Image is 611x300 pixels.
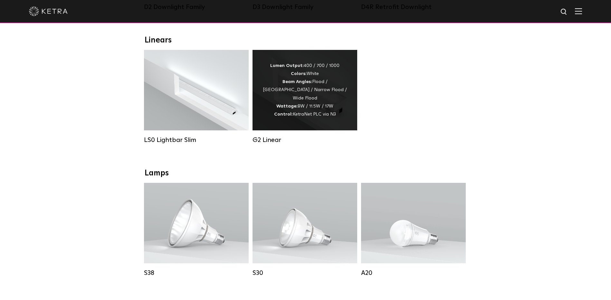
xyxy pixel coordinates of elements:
[145,169,467,178] div: Lamps
[575,8,582,14] img: Hamburger%20Nav.svg
[144,50,249,147] a: LS0 Lightbar Slim Lumen Output:200 / 350Colors:White / BlackControl:X96 Controller
[253,269,357,277] div: S30
[282,80,312,84] strong: Beam Angles:
[253,136,357,144] div: G2 Linear
[270,63,304,68] strong: Lumen Output:
[274,112,293,117] strong: Control:
[361,183,466,280] a: A20 Lumen Output:600 / 800Colors:White / BlackBase Type:E26 Edison Base / GU24Beam Angles:Omni-Di...
[29,6,68,16] img: ketra-logo-2019-white
[560,8,568,16] img: search icon
[145,36,467,45] div: Linears
[144,183,249,280] a: S38 Lumen Output:1100Colors:White / BlackBase Type:E26 Edison Base / GU24Beam Angles:10° / 25° / ...
[253,50,357,147] a: G2 Linear Lumen Output:400 / 700 / 1000Colors:WhiteBeam Angles:Flood / [GEOGRAPHIC_DATA] / Narrow...
[361,269,466,277] div: A20
[276,104,298,108] strong: Wattage:
[262,62,348,118] div: 400 / 700 / 1000 White Flood / [GEOGRAPHIC_DATA] / Narrow Flood / Wide Flood 8W / 11.5W / 17W Ket...
[253,183,357,280] a: S30 Lumen Output:1100Colors:White / BlackBase Type:E26 Edison Base / GU24Beam Angles:15° / 25° / ...
[144,136,249,144] div: LS0 Lightbar Slim
[144,269,249,277] div: S38
[291,71,307,76] strong: Colors:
